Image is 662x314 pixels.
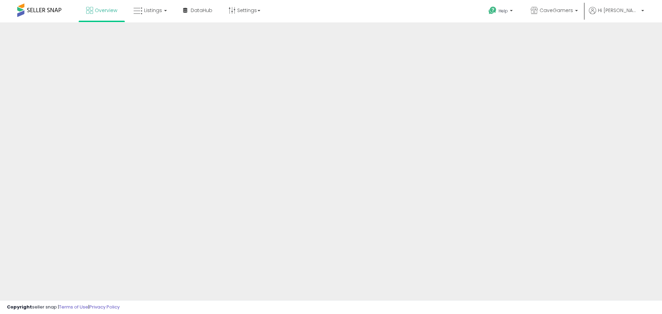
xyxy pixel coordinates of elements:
[59,304,88,310] a: Terms of Use
[589,7,644,22] a: Hi [PERSON_NAME]
[7,304,120,311] div: seller snap | |
[598,7,639,14] span: Hi [PERSON_NAME]
[89,304,120,310] a: Privacy Policy
[191,7,212,14] span: DataHub
[144,7,162,14] span: Listings
[7,304,32,310] strong: Copyright
[540,7,573,14] span: CaveGamers
[95,7,117,14] span: Overview
[499,8,508,14] span: Help
[483,1,520,22] a: Help
[488,6,497,15] i: Get Help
